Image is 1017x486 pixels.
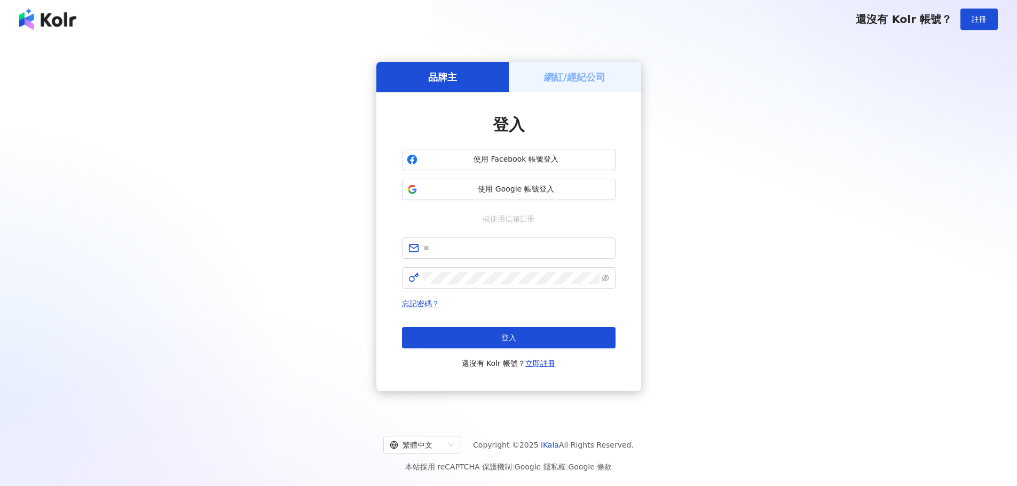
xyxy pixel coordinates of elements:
[428,70,457,84] h5: 品牌主
[402,299,439,308] a: 忘記密碼？
[856,13,952,26] span: 還沒有 Kolr 帳號？
[402,179,616,200] button: 使用 Google 帳號登入
[473,439,634,451] span: Copyright © 2025 All Rights Reserved.
[493,115,525,134] span: 登入
[525,359,555,368] a: 立即註冊
[544,70,605,84] h5: 網紅/經紀公司
[422,184,611,195] span: 使用 Google 帳號登入
[475,213,542,225] span: 或使用信箱註冊
[541,441,559,449] a: iKala
[972,15,987,23] span: 註冊
[19,9,76,30] img: logo
[512,463,515,471] span: |
[402,327,616,348] button: 登入
[566,463,569,471] span: |
[602,274,609,282] span: eye-invisible
[568,463,612,471] a: Google 條款
[462,357,556,370] span: 還沒有 Kolr 帳號？
[515,463,566,471] a: Google 隱私權
[960,9,998,30] button: 註冊
[390,436,444,453] div: 繁體中文
[422,154,611,165] span: 使用 Facebook 帳號登入
[405,460,612,473] span: 本站採用 reCAPTCHA 保護機制
[501,333,516,342] span: 登入
[402,149,616,170] button: 使用 Facebook 帳號登入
